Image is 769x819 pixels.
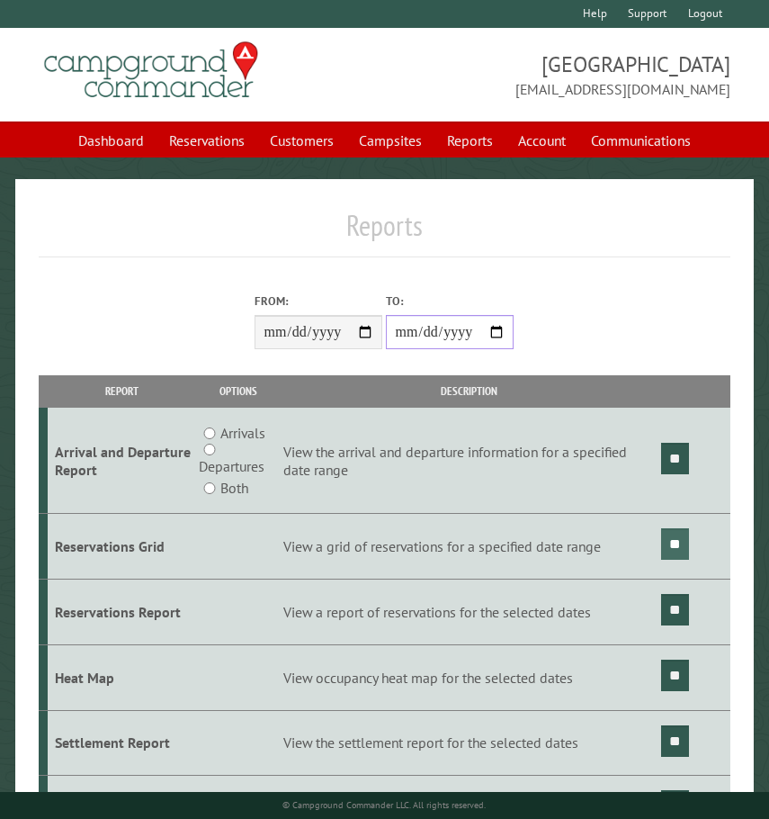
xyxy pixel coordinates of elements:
[255,292,382,310] label: From:
[507,123,577,157] a: Account
[259,123,344,157] a: Customers
[281,375,659,407] th: Description
[220,477,248,499] label: Both
[348,123,433,157] a: Campsites
[67,123,155,157] a: Dashboard
[281,408,659,514] td: View the arrival and departure information for a specified date range
[281,579,659,644] td: View a report of reservations for the selected dates
[39,208,731,257] h1: Reports
[281,710,659,776] td: View the settlement report for the selected dates
[282,799,486,811] small: © Campground Commander LLC. All rights reserved.
[436,123,504,157] a: Reports
[48,710,197,776] td: Settlement Report
[385,49,731,100] span: [GEOGRAPHIC_DATA] [EMAIL_ADDRESS][DOMAIN_NAME]
[199,455,264,477] label: Departures
[158,123,255,157] a: Reservations
[48,375,197,407] th: Report
[48,514,197,580] td: Reservations Grid
[220,422,265,444] label: Arrivals
[48,579,197,644] td: Reservations Report
[281,514,659,580] td: View a grid of reservations for a specified date range
[196,375,280,407] th: Options
[39,35,264,105] img: Campground Commander
[580,123,702,157] a: Communications
[386,292,514,310] label: To:
[48,408,197,514] td: Arrival and Departure Report
[48,644,197,710] td: Heat Map
[281,644,659,710] td: View occupancy heat map for the selected dates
